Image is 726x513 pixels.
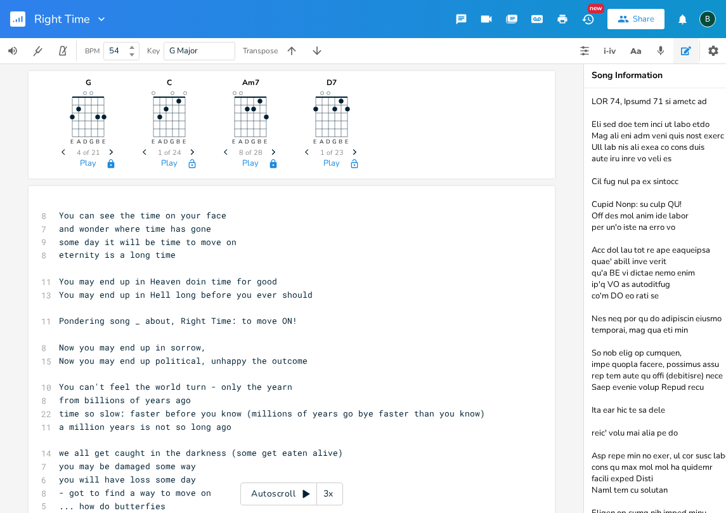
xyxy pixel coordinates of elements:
[59,381,292,392] span: You can't feel the world turn - only the yearn
[699,4,716,34] button: B
[77,149,100,156] span: 4 of 21
[152,138,155,145] text: E
[575,8,600,30] button: New
[239,138,243,145] text: A
[59,210,226,221] span: You can see the time on your face
[70,138,74,145] text: E
[607,9,664,29] button: Share
[264,138,268,145] text: E
[59,236,237,248] span: some day it will be time to move on
[96,138,100,145] text: B
[588,4,604,13] div: New
[317,483,340,505] div: 3x
[633,13,654,25] div: Share
[59,460,196,472] span: you may be damaged some way
[102,138,105,145] text: E
[59,474,196,485] span: you will have loss some day
[158,149,181,156] span: 1 of 24
[233,138,236,145] text: E
[158,138,162,145] text: A
[138,79,201,86] div: C
[59,487,211,498] span: - got to find a way to move on
[314,138,317,145] text: E
[327,138,331,145] text: D
[85,48,100,55] div: BPM
[59,408,485,419] span: time so slow: faster before you know (millions of years go bye faster than you know)
[89,138,94,145] text: G
[183,138,186,145] text: E
[258,138,262,145] text: B
[34,13,90,25] span: Right Time
[59,249,176,260] span: eternity is a long time
[59,223,211,234] span: and wonder where time has gone
[339,138,343,145] text: B
[59,342,206,353] span: Now you may end up in sorrow,
[252,138,256,145] text: G
[80,159,96,170] button: Play
[699,11,716,27] div: BruCe
[59,315,297,326] span: Pondering song _ about, Right Time: to move ON!
[171,138,175,145] text: G
[243,47,278,55] div: Transpose
[177,138,181,145] text: B
[346,138,349,145] text: E
[240,483,343,505] div: Autoscroll
[59,421,231,432] span: a million years is not so long ago
[245,138,250,145] text: D
[59,500,165,512] span: ... how do butterfies
[169,45,198,57] span: G Major
[83,138,88,145] text: D
[59,276,277,287] span: You may end up in Heaven doin time for good
[59,447,343,458] span: we all get caught in the darkness (some get eaten alive)
[59,355,308,366] span: Now you may end up political, unhappy the outcome
[161,159,178,170] button: Play
[320,138,325,145] text: A
[333,138,337,145] text: G
[164,138,169,145] text: D
[300,79,363,86] div: D7
[59,394,191,406] span: from billions of years ago
[56,79,120,86] div: G
[147,47,160,55] div: Key
[323,159,340,170] button: Play
[219,79,282,86] div: Am7
[239,149,263,156] span: 8 of 28
[77,138,81,145] text: A
[59,289,313,300] span: You may end up in Hell long before you ever should
[242,159,259,170] button: Play
[320,149,344,156] span: 1 of 23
